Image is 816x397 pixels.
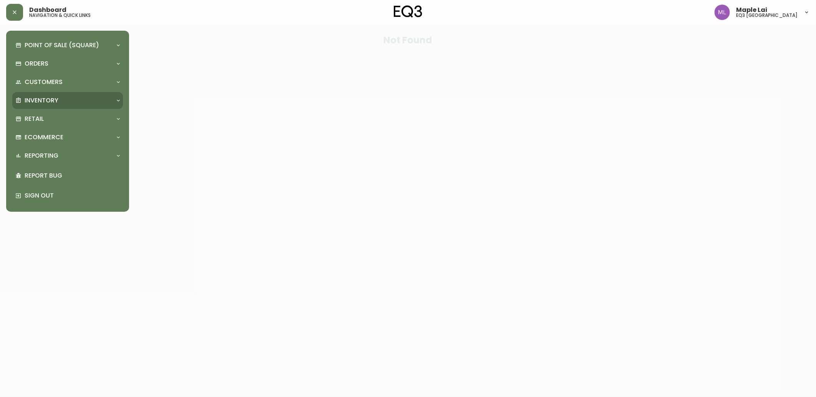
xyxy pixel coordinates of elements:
[12,55,123,72] div: Orders
[12,110,123,127] div: Retail
[25,133,63,142] p: Ecommerce
[12,147,123,164] div: Reporting
[25,41,99,49] p: Point of Sale (Square)
[25,59,48,68] p: Orders
[29,13,91,18] h5: navigation & quick links
[736,13,798,18] h5: eq3 [GEOGRAPHIC_DATA]
[25,115,44,123] p: Retail
[25,152,58,160] p: Reporting
[12,37,123,54] div: Point of Sale (Square)
[12,92,123,109] div: Inventory
[25,191,120,200] p: Sign Out
[12,166,123,186] div: Report Bug
[736,7,767,13] span: Maple Lai
[12,74,123,91] div: Customers
[29,7,66,13] span: Dashboard
[25,96,58,105] p: Inventory
[25,171,120,180] p: Report Bug
[394,5,422,18] img: logo
[715,5,730,20] img: 61e28cffcf8cc9f4e300d877dd684943
[12,129,123,146] div: Ecommerce
[25,78,63,86] p: Customers
[12,186,123,206] div: Sign Out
